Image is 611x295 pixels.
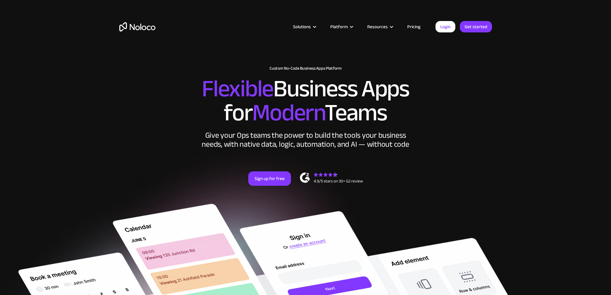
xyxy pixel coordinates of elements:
a: Sign up for free [248,171,291,186]
span: Modern [252,90,325,135]
div: Resources [360,23,400,31]
div: Resources [367,23,388,31]
a: home [119,22,155,32]
div: Solutions [286,23,323,31]
div: Platform [330,23,348,31]
h1: Custom No-Code Business Apps Platform [119,66,492,71]
div: Solutions [293,23,311,31]
a: Login [435,21,455,32]
div: Platform [323,23,360,31]
h2: Business Apps for Teams [119,77,492,125]
a: Get started [460,21,492,32]
a: Pricing [400,23,428,31]
span: Flexible [202,66,273,111]
div: Give your Ops teams the power to build the tools your business needs, with native data, logic, au... [200,131,411,149]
